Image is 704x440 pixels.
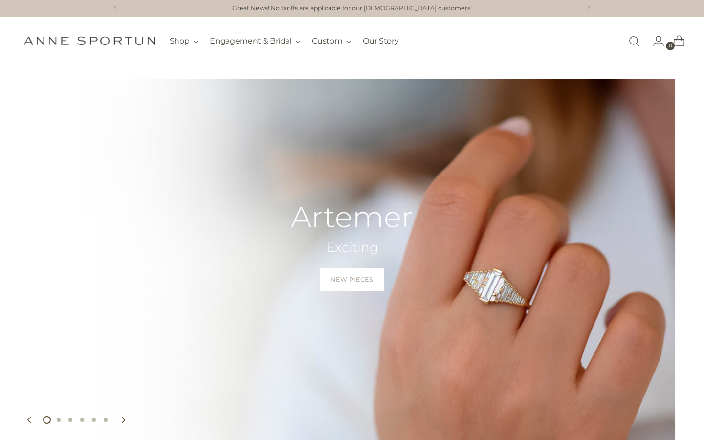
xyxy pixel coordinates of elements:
button: Engagement & Bridal [210,30,300,52]
a: New Pieces [320,268,384,291]
button: Custom [312,30,351,52]
button: Move to next carousel slide [116,414,129,426]
button: Shop [170,30,198,52]
a: Our Story [363,30,398,52]
button: Move carousel to slide 4 [76,414,88,426]
a: Open search modal [624,31,644,51]
span: 0 [666,42,675,50]
a: Anne Sportun Fine Jewellery [23,36,155,45]
h2: Artemer [291,201,413,233]
button: Move to previous carousel slide [23,414,36,426]
button: Move carousel to slide 5 [88,414,100,426]
button: Move carousel to slide 2 [53,414,65,426]
button: Move carousel to slide 6 [100,414,111,426]
a: Open cart modal [665,31,685,51]
h2: Exciting [291,239,413,256]
a: Great News! No tariffs are applicable for our [DEMOGRAPHIC_DATA] customers! [232,4,472,13]
a: Go to the account page [645,31,664,51]
span: New Pieces [330,275,373,284]
button: Move carousel to slide 3 [65,414,76,426]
